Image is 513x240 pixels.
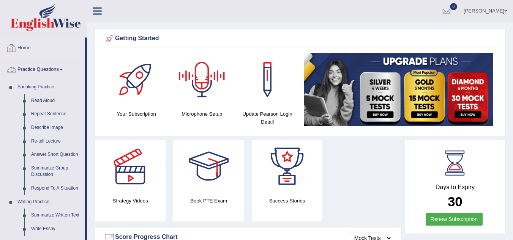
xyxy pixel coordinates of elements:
a: Repeat Sentence [28,107,85,121]
h4: Strategy Videos [95,197,166,205]
a: Practice Questions [0,59,85,78]
a: Write Essay [28,222,85,236]
a: Summarize Group Discussion [28,162,85,182]
a: Writing Practice [14,195,85,209]
a: Answer Short Question [28,148,85,162]
a: Describe Image [28,121,85,135]
h4: Book PTE Exam [173,197,244,205]
h4: Success Stories [252,197,322,205]
a: Renew Subscription [426,213,483,226]
a: Re-tell Lecture [28,135,85,148]
div: Getting Started [104,33,497,44]
a: Read Aloud [28,94,85,108]
span: 0 [450,3,458,10]
img: small5.jpg [304,53,493,126]
b: 30 [448,194,462,209]
h4: Days to Expiry [414,184,497,191]
h4: Microphone Setup [173,110,231,118]
h4: Your Subscription [107,110,166,118]
a: Speaking Practice [14,80,85,94]
a: Respond To A Situation [28,182,85,195]
a: Home [0,38,85,56]
h4: Update Pearson Login Detail [238,110,297,126]
a: Summarize Written Text [28,209,85,222]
